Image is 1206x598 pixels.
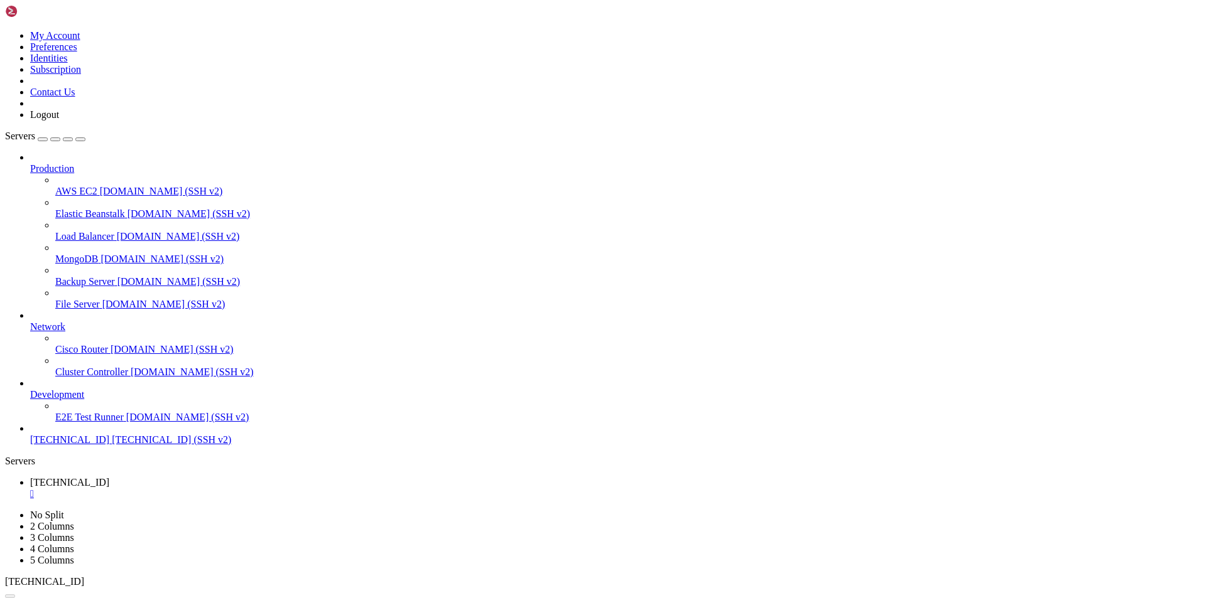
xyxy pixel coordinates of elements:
li: Production [30,152,1201,310]
span: [DOMAIN_NAME] (SSH v2) [131,366,254,377]
a: Load Balancer [DOMAIN_NAME] (SSH v2) [55,231,1201,242]
span: Backup Server [55,276,115,287]
span: Servers [5,131,35,141]
span: [DOMAIN_NAME] (SSH v2) [117,276,241,287]
span: [TECHNICAL_ID] [30,477,109,488]
span: Cisco Router [55,344,108,355]
a: E2E Test Runner [DOMAIN_NAME] (SSH v2) [55,412,1201,423]
a:  [30,488,1201,499]
a: Subscription [30,64,81,75]
div: (0, 1) [5,16,10,26]
span: Production [30,163,74,174]
a: MongoDB [DOMAIN_NAME] (SSH v2) [55,254,1201,265]
li: Cluster Controller [DOMAIN_NAME] (SSH v2) [55,355,1201,378]
a: File Server [DOMAIN_NAME] (SSH v2) [55,299,1201,310]
span: [DOMAIN_NAME] (SSH v2) [100,254,224,264]
li: Load Balancer [DOMAIN_NAME] (SSH v2) [55,220,1201,242]
span: [DOMAIN_NAME] (SSH v2) [111,344,234,355]
span: MongoDB [55,254,98,264]
li: Development [30,378,1201,423]
a: Cluster Controller [DOMAIN_NAME] (SSH v2) [55,366,1201,378]
span: [TECHNICAL_ID] (SSH v2) [112,434,231,445]
li: Backup Server [DOMAIN_NAME] (SSH v2) [55,265,1201,287]
a: 34.143.240.47 [30,477,1201,499]
x-row: Connecting [TECHNICAL_ID]... [5,5,1043,16]
a: [TECHNICAL_ID] [TECHNICAL_ID] (SSH v2) [30,434,1201,446]
a: My Account [30,30,80,41]
a: Backup Server [DOMAIN_NAME] (SSH v2) [55,276,1201,287]
a: Preferences [30,41,77,52]
a: Development [30,389,1201,400]
li: MongoDB [DOMAIN_NAME] (SSH v2) [55,242,1201,265]
span: Development [30,389,84,400]
a: 5 Columns [30,555,74,565]
div: Servers [5,456,1201,467]
span: [DOMAIN_NAME] (SSH v2) [126,412,249,422]
li: File Server [DOMAIN_NAME] (SSH v2) [55,287,1201,310]
span: Network [30,321,65,332]
span: [TECHNICAL_ID] [30,434,109,445]
a: Elastic Beanstalk [DOMAIN_NAME] (SSH v2) [55,208,1201,220]
span: [DOMAIN_NAME] (SSH v2) [100,186,223,196]
span: Elastic Beanstalk [55,208,125,219]
a: Production [30,163,1201,174]
li: Cisco Router [DOMAIN_NAME] (SSH v2) [55,333,1201,355]
li: E2E Test Runner [DOMAIN_NAME] (SSH v2) [55,400,1201,423]
a: 3 Columns [30,532,74,543]
a: Identities [30,53,68,63]
a: Contact Us [30,87,75,97]
span: Load Balancer [55,231,114,242]
li: Network [30,310,1201,378]
a: 2 Columns [30,521,74,531]
li: [TECHNICAL_ID] [TECHNICAL_ID] (SSH v2) [30,423,1201,446]
span: E2E Test Runner [55,412,124,422]
li: AWS EC2 [DOMAIN_NAME] (SSH v2) [55,174,1201,197]
a: AWS EC2 [DOMAIN_NAME] (SSH v2) [55,186,1201,197]
a: Cisco Router [DOMAIN_NAME] (SSH v2) [55,344,1201,355]
img: Shellngn [5,5,77,18]
a: Logout [30,109,59,120]
a: Servers [5,131,85,141]
a: Network [30,321,1201,333]
span: [TECHNICAL_ID] [5,576,84,587]
span: Cluster Controller [55,366,128,377]
a: 4 Columns [30,543,74,554]
span: File Server [55,299,100,309]
span: [DOMAIN_NAME] (SSH v2) [102,299,225,309]
a: No Split [30,510,64,520]
span: [DOMAIN_NAME] (SSH v2) [117,231,240,242]
li: Elastic Beanstalk [DOMAIN_NAME] (SSH v2) [55,197,1201,220]
span: AWS EC2 [55,186,97,196]
span: [DOMAIN_NAME] (SSH v2) [128,208,251,219]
